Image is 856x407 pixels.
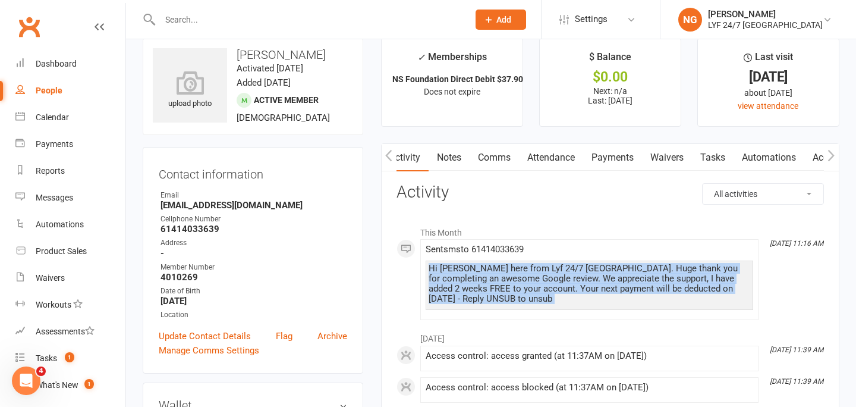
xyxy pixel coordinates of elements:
iframe: Intercom live chat [12,367,40,395]
strong: [DATE] [160,296,347,306]
div: NG [678,8,702,32]
a: Attendance [519,144,583,171]
a: Activity [381,144,429,171]
a: view attendance [738,101,798,111]
a: Assessments [15,318,125,345]
a: Product Sales [15,238,125,265]
a: Payments [15,131,125,158]
button: Add [476,10,526,30]
a: Notes [429,144,470,171]
a: Automations [15,211,125,238]
div: What's New [36,380,78,390]
a: Automations [734,144,804,171]
span: Settings [575,6,608,33]
div: Waivers [36,273,65,283]
span: Active member [254,95,319,105]
a: Update Contact Details [159,329,251,343]
time: Activated [DATE] [237,63,303,74]
div: Tasks [36,353,57,363]
div: Email [160,190,347,201]
a: Manage Comms Settings [159,343,259,358]
span: 1 [84,379,94,389]
div: Assessments [36,327,95,336]
div: [PERSON_NAME] [708,9,823,20]
a: Waivers [642,144,692,171]
h3: [PERSON_NAME] [153,48,353,61]
a: Tasks [692,144,734,171]
div: People [36,86,62,95]
div: Memberships [417,49,487,71]
div: upload photo [153,71,227,110]
strong: 4010269 [160,272,347,283]
li: This Month [396,220,824,239]
div: Member Number [160,262,347,273]
i: [DATE] 11:16 AM [770,239,823,248]
div: Product Sales [36,246,87,256]
div: $ Balance [589,49,631,71]
div: about [DATE] [709,86,828,99]
strong: NS Foundation Direct Debit $37.90 [392,74,523,84]
a: Waivers [15,265,125,292]
a: Archive [317,329,347,343]
span: 4 [36,367,46,376]
a: What's New1 [15,372,125,399]
i: [DATE] 11:39 AM [770,377,823,386]
i: [DATE] 11:39 AM [770,346,823,354]
p: Next: n/a Last: [DATE] [550,86,670,105]
a: Workouts [15,292,125,318]
a: Dashboard [15,51,125,77]
div: LYF 24/7 [GEOGRAPHIC_DATA] [708,20,823,30]
div: Dashboard [36,59,77,68]
div: Calendar [36,112,69,122]
strong: [EMAIL_ADDRESS][DOMAIN_NAME] [160,200,347,211]
div: Hi [PERSON_NAME] here from Lyf 24/7 [GEOGRAPHIC_DATA]. Huge thank you for completing an awesome G... [429,264,750,304]
div: Access control: access blocked (at 11:37AM on [DATE]) [426,383,753,393]
a: Tasks 1 [15,345,125,372]
a: Payments [583,144,642,171]
div: Reports [36,166,65,176]
div: Date of Birth [160,286,347,297]
div: Messages [36,193,73,202]
h3: Contact information [159,163,347,181]
a: Reports [15,158,125,184]
span: Add [496,15,511,24]
div: Cellphone Number [160,214,347,225]
strong: 61414033639 [160,224,347,234]
a: People [15,77,125,104]
span: 1 [65,352,74,362]
strong: - [160,248,347,259]
a: Calendar [15,104,125,131]
a: Comms [470,144,519,171]
div: $0.00 [550,71,670,83]
li: [DATE] [396,326,824,345]
h3: Activity [396,183,824,202]
div: Access control: access granted (at 11:37AM on [DATE]) [426,351,753,361]
div: Automations [36,220,84,229]
a: Flag [276,329,292,343]
div: Location [160,309,347,321]
input: Search... [156,11,460,28]
i: ✓ [417,52,425,63]
div: Payments [36,139,73,149]
span: Does not expire [424,87,480,96]
div: Last visit [744,49,793,71]
a: Messages [15,184,125,211]
div: Address [160,237,347,249]
time: Added [DATE] [237,77,291,88]
div: Workouts [36,300,71,309]
div: [DATE] [709,71,828,83]
span: Sent sms to 61414033639 [426,244,524,255]
span: [DEMOGRAPHIC_DATA] [237,112,330,123]
a: Clubworx [14,12,44,42]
